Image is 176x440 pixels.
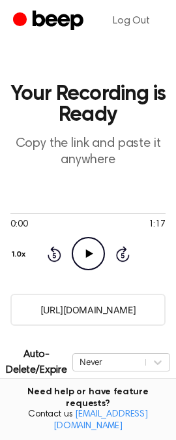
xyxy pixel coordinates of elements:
h1: Your Recording is Ready [10,84,166,125]
span: Contact us [8,409,168,432]
span: 1:17 [149,218,166,232]
a: Log Out [100,5,163,37]
p: Copy the link and paste it anywhere [10,136,166,168]
a: Beep [13,8,87,34]
a: [EMAIL_ADDRESS][DOMAIN_NAME] [53,410,148,431]
div: Never [80,356,139,368]
button: 1.0x [10,244,31,266]
span: 0:00 [10,218,27,232]
p: Auto-Delete/Expire [6,347,67,378]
